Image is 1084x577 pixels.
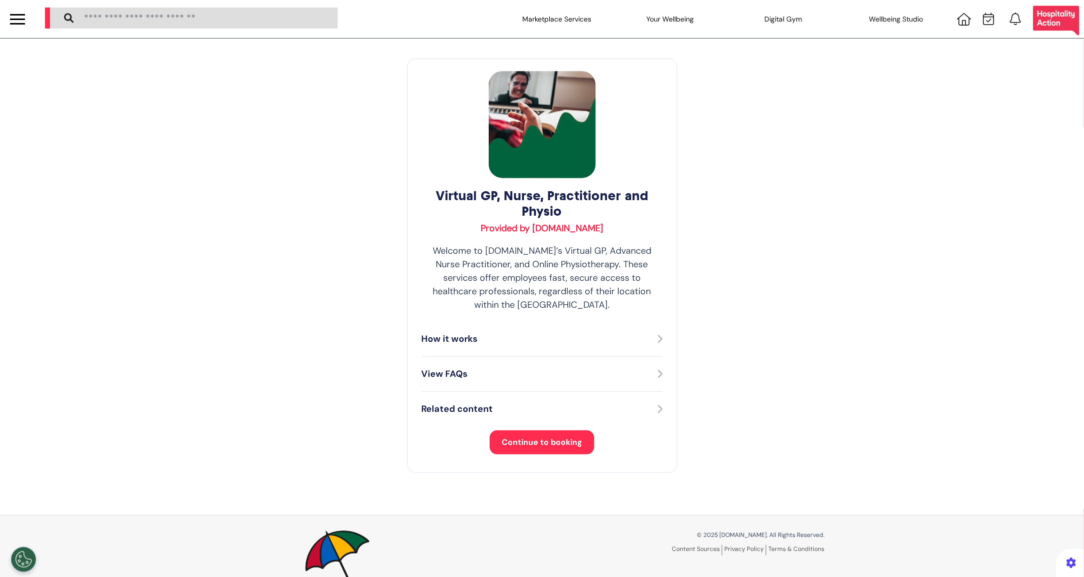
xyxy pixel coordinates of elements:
[490,430,594,454] button: Continue to booking
[422,402,663,416] button: Related content
[846,5,946,33] div: Wellbeing Studio
[502,437,582,447] span: Continue to booking
[733,5,833,33] div: Digital Gym
[422,223,663,234] h3: Provided by [DOMAIN_NAME]
[489,71,596,178] img: Virtual GP, Nurse, Practitioner and Physio
[422,367,468,381] p: View FAQs
[422,367,663,381] button: View FAQs
[620,5,720,33] div: Your Wellbeing
[422,332,663,346] button: How it works
[507,5,607,33] div: Marketplace Services
[672,545,722,555] a: Content Sources
[422,244,663,312] p: Welcome to [DOMAIN_NAME]’s Virtual GP, Advanced Nurse Practitioner, and Online Physiotherapy. The...
[422,332,478,346] p: How it works
[422,188,663,219] h2: Virtual GP, Nurse, Practitioner and Physio
[725,545,766,555] a: Privacy Policy
[11,547,36,572] button: Open Preferences
[769,545,825,553] a: Terms & Conditions
[422,402,493,416] p: Related content
[550,530,825,539] p: © 2025 [DOMAIN_NAME]. All Rights Reserved.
